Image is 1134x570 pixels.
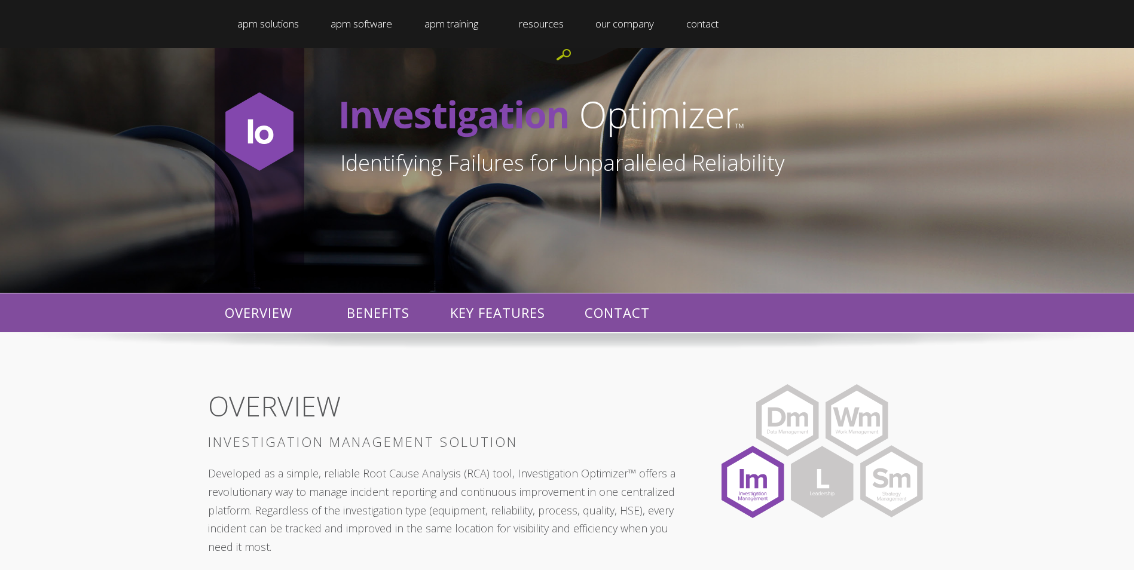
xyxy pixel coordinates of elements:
[319,293,438,332] p: BENEFITS
[340,152,920,174] h1: Identifying Failures for Unparalleled Reliability
[208,387,341,424] span: OVERVIEW
[558,293,677,332] p: CONTACT
[340,78,745,152] img: InvOpthorizontal-no-icon
[199,293,319,332] p: OVERVIEW
[208,464,694,556] p: Developed as a simple, reliable Root Cause Analysis (RCA) tool, Investigation Optimizer™ offers a...
[438,293,558,332] p: KEY FEATURES
[218,90,301,173] img: Io
[208,434,694,449] h3: INVESTIGATION MANAGEMENT SOLUTION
